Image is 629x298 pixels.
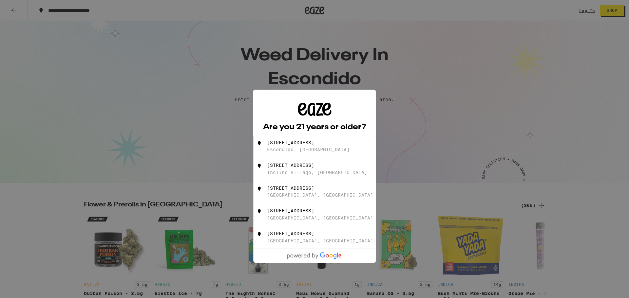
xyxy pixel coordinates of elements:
div: [STREET_ADDRESS] [267,208,314,213]
div: [GEOGRAPHIC_DATA], [GEOGRAPHIC_DATA] [267,238,373,243]
img: location.svg [256,185,263,192]
img: location.svg [256,231,263,237]
img: location.svg [256,208,263,215]
h2: Are you 21 years or older? [263,123,366,131]
div: [STREET_ADDRESS] [267,185,314,191]
div: Incline Village, [GEOGRAPHIC_DATA] [267,170,367,175]
div: [STREET_ADDRESS] [267,231,314,236]
div: [GEOGRAPHIC_DATA], [GEOGRAPHIC_DATA] [267,192,373,198]
div: [GEOGRAPHIC_DATA], [GEOGRAPHIC_DATA] [267,215,373,220]
div: [STREET_ADDRESS] [267,140,314,145]
div: [STREET_ADDRESS] [267,163,314,168]
img: location.svg [256,163,263,169]
img: location.svg [256,140,263,147]
div: Escondido, [GEOGRAPHIC_DATA] [267,147,350,152]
